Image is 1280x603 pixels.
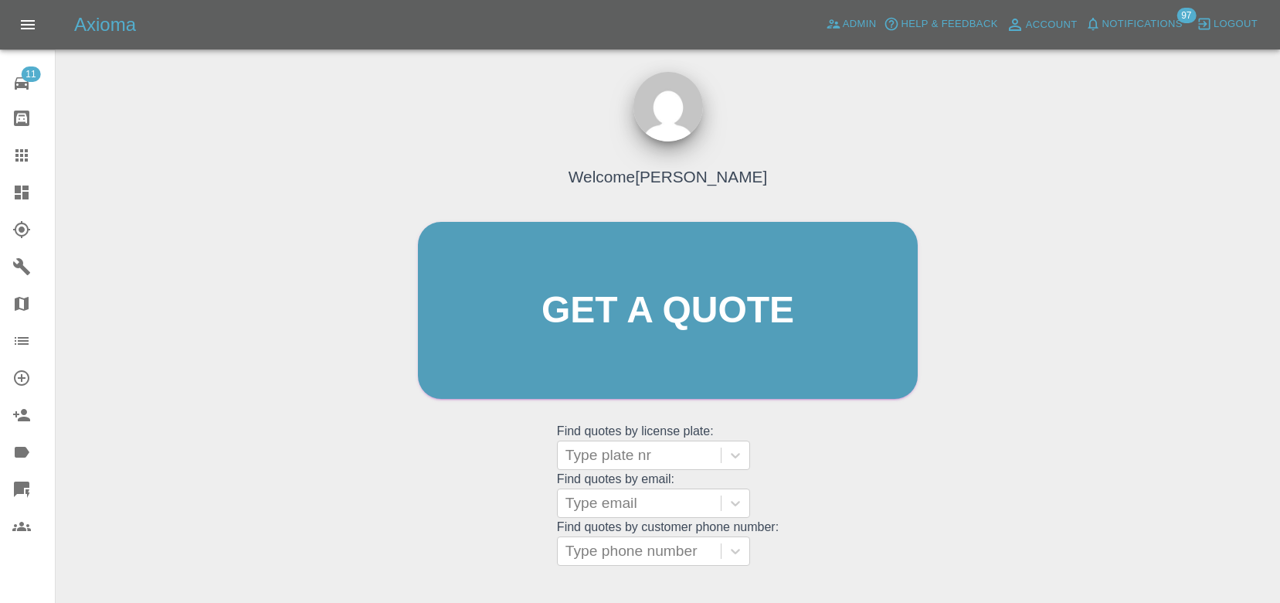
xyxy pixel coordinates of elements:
h4: Welcome [PERSON_NAME] [569,165,767,189]
span: Admin [843,15,877,33]
button: Open drawer [9,6,46,43]
span: 97 [1176,8,1196,23]
a: Account [1002,12,1081,37]
a: Get a quote [418,222,918,399]
button: Help & Feedback [880,12,1001,36]
span: Notifications [1102,15,1183,33]
a: Admin [822,12,881,36]
span: Logout [1214,15,1258,33]
h5: Axioma [74,12,136,37]
grid: Find quotes by license plate: [557,424,779,470]
img: ... [633,72,703,141]
grid: Find quotes by email: [557,472,779,518]
span: 11 [21,66,40,82]
grid: Find quotes by customer phone number: [557,520,779,566]
span: Help & Feedback [901,15,997,33]
button: Logout [1193,12,1261,36]
button: Notifications [1081,12,1187,36]
span: Account [1026,16,1078,34]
